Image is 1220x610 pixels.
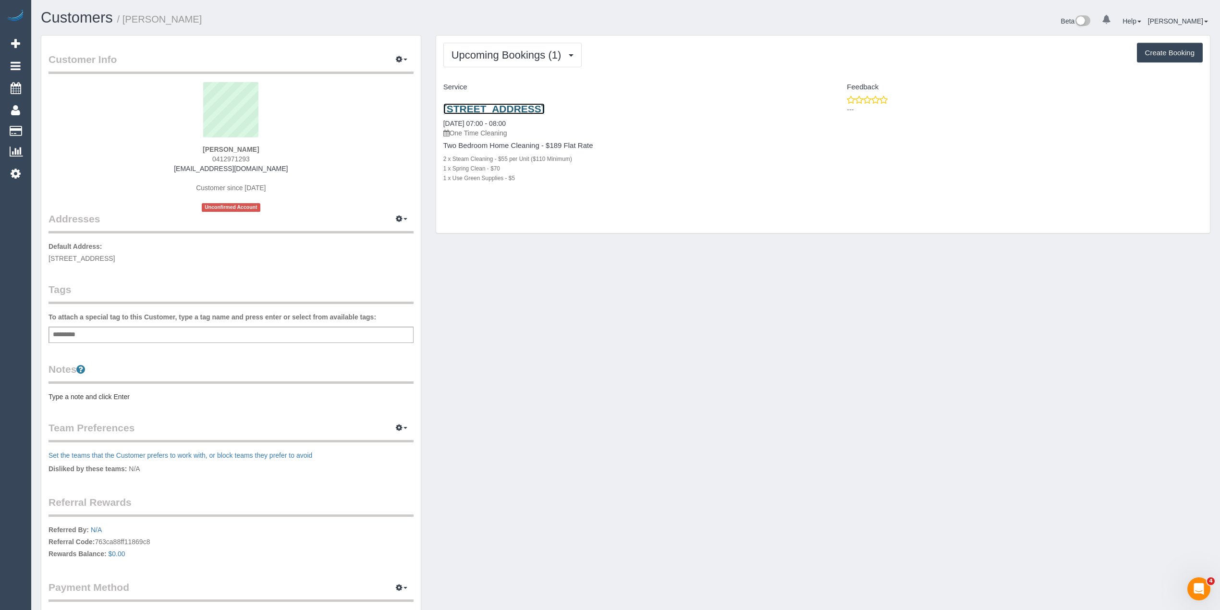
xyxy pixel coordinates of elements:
legend: Customer Info [49,52,414,74]
legend: Payment Method [49,580,414,602]
legend: Notes [49,362,414,384]
h4: Two Bedroom Home Cleaning - $189 Flat Rate [443,142,816,150]
button: Upcoming Bookings (1) [443,43,582,67]
strong: [PERSON_NAME] [203,146,259,153]
label: To attach a special tag to this Customer, type a tag name and press enter or select from availabl... [49,312,376,322]
legend: Tags [49,282,414,304]
button: Create Booking [1137,43,1203,63]
span: Upcoming Bookings (1) [451,49,566,61]
span: 4 [1207,577,1215,585]
p: --- [847,105,1203,114]
span: Unconfirmed Account [202,203,260,211]
h4: Service [443,83,816,91]
a: $0.00 [109,550,125,558]
small: 1 x Spring Clean - $70 [443,165,500,172]
span: N/A [129,465,140,473]
label: Referral Code: [49,537,95,547]
p: One Time Cleaning [443,128,816,138]
span: Customer since [DATE] [196,184,266,192]
a: Help [1122,17,1141,25]
a: Customers [41,9,113,26]
span: 0412971293 [212,155,250,163]
label: Disliked by these teams: [49,464,127,474]
small: / [PERSON_NAME] [117,14,202,24]
a: [PERSON_NAME] [1148,17,1208,25]
a: [DATE] 07:00 - 08:00 [443,120,506,127]
a: N/A [91,526,102,534]
h4: Feedback [830,83,1203,91]
a: [EMAIL_ADDRESS][DOMAIN_NAME] [174,165,288,172]
small: 1 x Use Green Supplies - $5 [443,175,515,182]
a: Beta [1061,17,1091,25]
label: Referred By: [49,525,89,535]
label: Rewards Balance: [49,549,107,559]
a: [STREET_ADDRESS] [443,103,545,114]
img: Automaid Logo [6,10,25,23]
label: Default Address: [49,242,102,251]
small: 2 x Steam Cleaning - $55 per Unit ($110 Minimum) [443,156,572,162]
span: [STREET_ADDRESS] [49,255,115,262]
p: 763ca88ff11869c8 [49,525,414,561]
iframe: Intercom live chat [1187,577,1210,600]
pre: Type a note and click Enter [49,392,414,402]
legend: Team Preferences [49,421,414,442]
legend: Referral Rewards [49,495,414,517]
img: New interface [1074,15,1090,28]
a: Set the teams that the Customer prefers to work with, or block teams they prefer to avoid [49,451,312,459]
